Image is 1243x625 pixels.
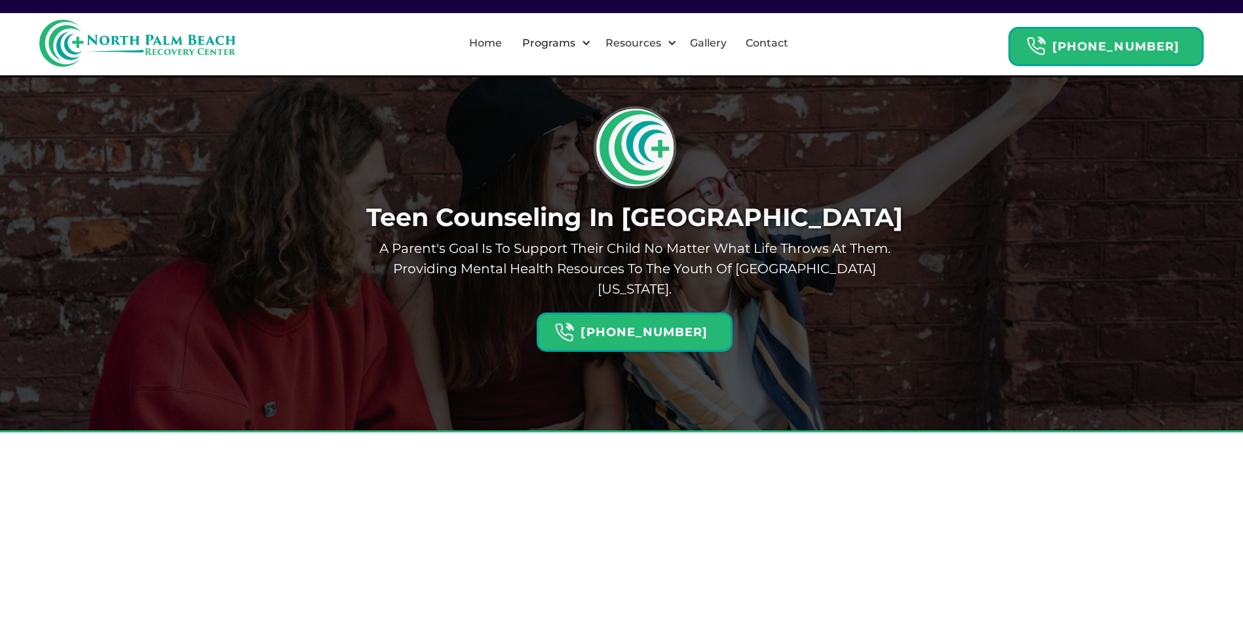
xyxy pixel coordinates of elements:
h1: Teen Counseling In [GEOGRAPHIC_DATA] [363,203,907,232]
a: Gallery [682,22,735,64]
div: Programs [519,35,579,51]
img: Header Calendar Icons [554,322,574,343]
p: A parent's goal is to support their child no matter what life throws at them. Providing Mental He... [363,238,907,299]
strong: [PHONE_NUMBER] [1052,39,1179,54]
a: Header Calendar Icons[PHONE_NUMBER] [1008,20,1204,66]
a: Header Calendar Icons[PHONE_NUMBER] [537,306,732,352]
strong: [PHONE_NUMBER] [581,325,708,339]
div: Programs [511,22,594,64]
a: Home [461,22,510,64]
img: Header Calendar Icons [1026,36,1046,56]
div: Resources [594,22,680,64]
a: Contact [738,22,796,64]
div: Resources [602,35,664,51]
